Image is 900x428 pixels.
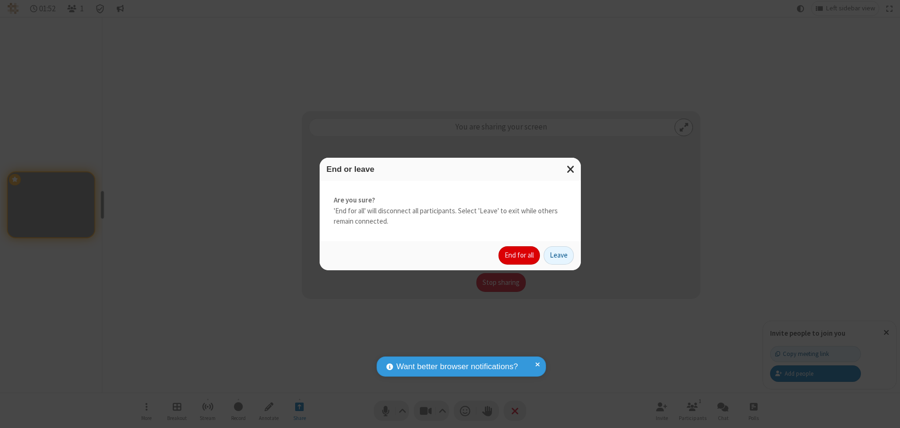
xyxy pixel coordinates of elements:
[544,246,574,265] button: Leave
[327,165,574,174] h3: End or leave
[561,158,581,181] button: Close modal
[498,246,540,265] button: End for all
[334,195,567,206] strong: Are you sure?
[320,181,581,241] div: 'End for all' will disconnect all participants. Select 'Leave' to exit while others remain connec...
[396,361,518,373] span: Want better browser notifications?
